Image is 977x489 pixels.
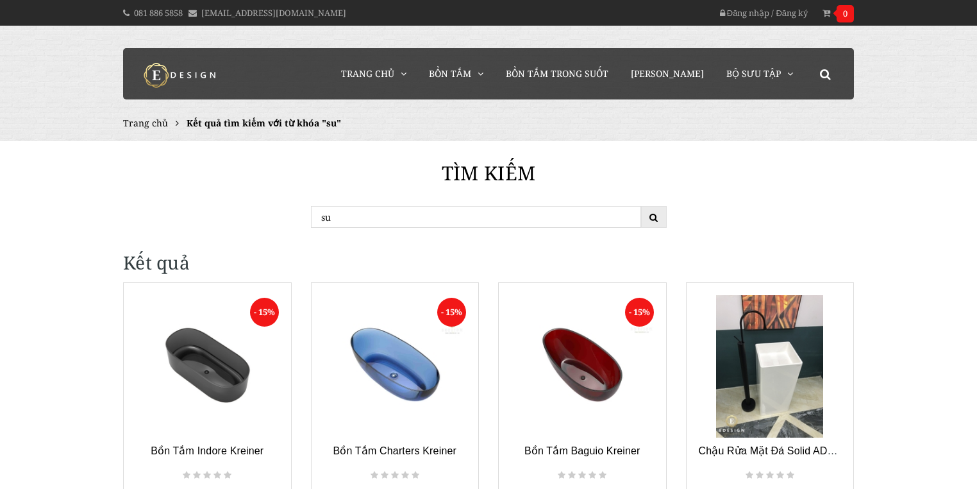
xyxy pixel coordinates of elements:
[837,5,854,22] span: 0
[391,470,399,481] i: Not rated yet!
[213,470,221,481] i: Not rated yet!
[746,470,753,481] i: Not rated yet!
[578,470,586,481] i: Not rated yet!
[717,48,803,99] a: Bộ Sưu Tập
[506,67,608,80] span: Bồn Tắm Trong Suốt
[496,48,618,99] a: Bồn Tắm Trong Suốt
[133,62,229,88] img: logo Kreiner Germany - Edesign Interior
[371,470,378,481] i: Not rated yet!
[419,48,493,99] a: Bồn Tắm
[599,470,606,481] i: Not rated yet!
[341,67,394,80] span: Trang chủ
[558,470,565,481] i: Not rated yet!
[524,445,640,456] a: Bồn Tắm Baguio Kreiner
[151,445,263,456] a: Bồn Tắm Indore Kreiner
[187,117,341,129] strong: Kết quả tìm kiếm với từ khóa "su"
[568,470,576,481] i: Not rated yet!
[437,298,466,327] span: - 15%
[589,470,596,481] i: Not rated yet!
[412,470,419,481] i: Not rated yet!
[776,470,784,481] i: Not rated yet!
[621,48,714,99] a: [PERSON_NAME]
[123,250,854,276] h1: Kết quả
[123,117,168,129] a: Trang chủ
[401,470,409,481] i: Not rated yet!
[123,147,854,200] h1: Tìm kiếm
[134,7,183,19] a: 081 886 5858
[744,468,796,483] div: Not rated yet!
[766,470,774,481] i: Not rated yet!
[183,470,190,481] i: Not rated yet!
[203,470,211,481] i: Not rated yet!
[333,445,457,456] a: Bồn Tắm Charters Kreiner
[181,468,233,483] div: Not rated yet!
[726,67,781,80] span: Bộ Sưu Tập
[787,470,794,481] i: Not rated yet!
[699,445,851,456] a: Chậu Rửa Mặt Đá Solid AD5005
[311,206,641,228] input: Tìm kiếm ...
[625,298,654,327] span: - 15%
[250,298,279,327] span: - 15%
[429,67,471,80] span: Bồn Tắm
[631,67,704,80] span: [PERSON_NAME]
[331,48,416,99] a: Trang chủ
[224,470,231,481] i: Not rated yet!
[193,470,201,481] i: Not rated yet!
[556,468,608,483] div: Not rated yet!
[771,7,774,19] span: /
[369,468,421,483] div: Not rated yet!
[381,470,388,481] i: Not rated yet!
[756,470,764,481] i: Not rated yet!
[201,7,346,19] a: [EMAIL_ADDRESS][DOMAIN_NAME]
